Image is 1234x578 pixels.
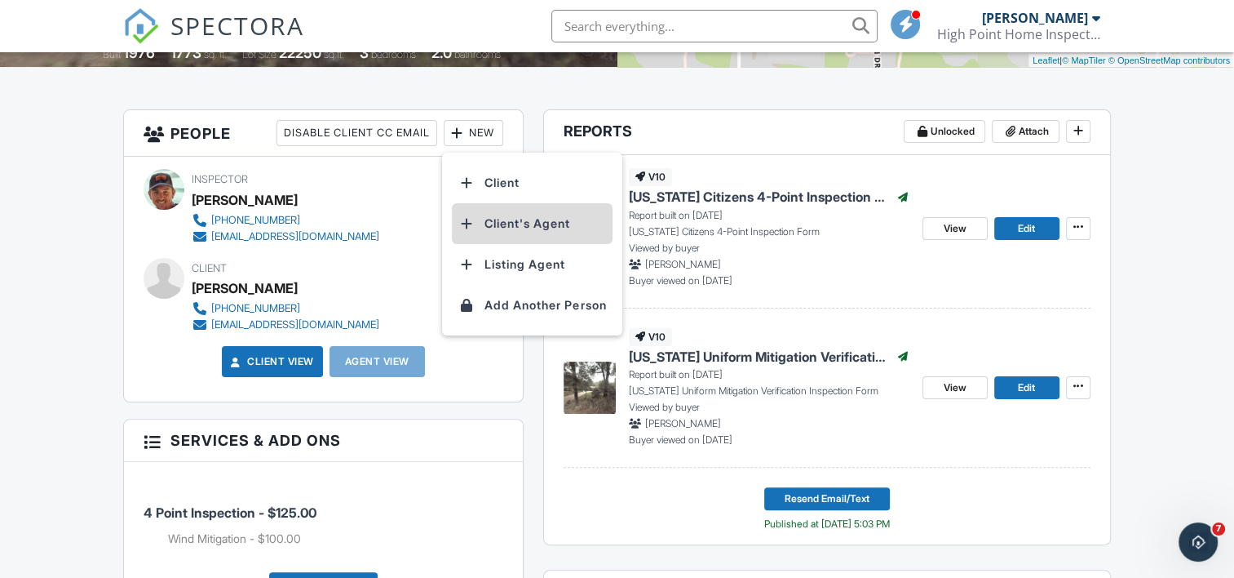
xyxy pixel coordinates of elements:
[360,44,369,61] div: 3
[170,44,201,61] div: 1773
[211,214,300,227] div: [PHONE_NUMBER]
[1033,56,1059,65] a: Leaflet
[192,276,298,300] div: [PERSON_NAME]
[192,317,379,333] a: [EMAIL_ADDRESS][DOMAIN_NAME]
[192,229,379,245] a: [EMAIL_ADDRESS][DOMAIN_NAME]
[124,110,522,157] h3: People
[444,120,503,146] div: New
[228,353,314,370] a: Client View
[431,44,452,61] div: 2.0
[324,48,344,60] span: sq.ft.
[454,48,501,60] span: bathrooms
[192,212,379,229] a: [PHONE_NUMBER]
[123,44,155,61] div: 1976
[123,8,159,44] img: The Best Home Inspection Software - Spectora
[937,26,1100,42] div: High Point Home Inspections, Inc.
[211,230,379,243] div: [EMAIL_ADDRESS][DOMAIN_NAME]
[1062,56,1106,65] a: © MapTiler
[371,48,416,60] span: bedrooms
[144,505,316,521] span: 4 Point Inspection - $125.00
[1212,522,1225,536] span: 7
[170,8,304,42] span: SPECTORA
[192,173,248,185] span: Inspector
[276,120,437,146] div: Disable Client CC Email
[123,22,304,56] a: SPECTORA
[192,300,379,317] a: [PHONE_NUMBER]
[1108,56,1230,65] a: © OpenStreetMap contributors
[103,48,121,60] span: Built
[982,10,1088,26] div: [PERSON_NAME]
[192,262,227,274] span: Client
[1028,54,1234,68] div: |
[168,531,502,547] li: Add on: Wind Mitigation
[124,420,522,462] h3: Services & Add ons
[551,10,878,42] input: Search everything...
[144,474,502,559] li: Service: 4 Point Inspection
[279,44,321,61] div: 22250
[192,188,298,212] div: [PERSON_NAME]
[211,318,379,331] div: [EMAIL_ADDRESS][DOMAIN_NAME]
[1179,522,1218,562] iframe: Intercom live chat
[211,302,300,315] div: [PHONE_NUMBER]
